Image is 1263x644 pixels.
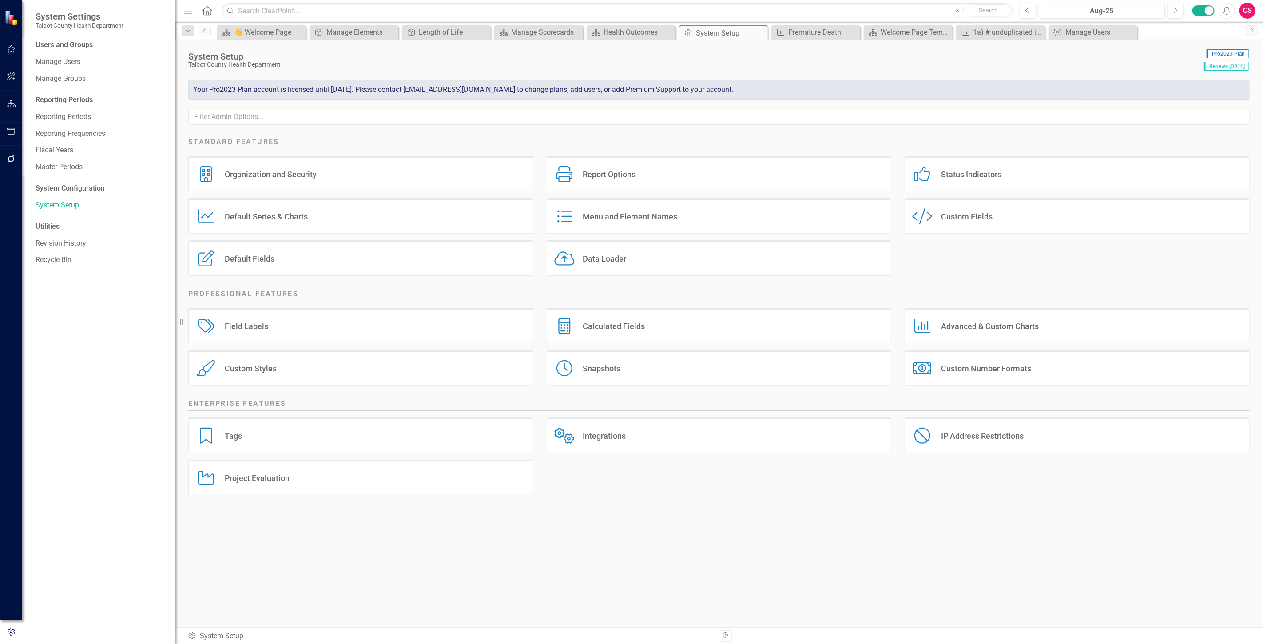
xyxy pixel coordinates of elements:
[979,7,998,14] span: Search
[225,431,242,441] div: Tags
[225,254,274,264] div: Default Fields
[188,399,1250,411] h2: Enterprise Features
[225,169,317,179] div: Organization and Security
[1051,27,1135,38] a: Manage Users
[583,211,678,222] div: Menu and Element Names
[36,40,166,50] div: Users and Groups
[583,169,636,179] div: Report Options
[36,22,123,29] small: Talbot County Health Department
[788,27,858,38] div: Premature Death
[225,473,290,483] div: Project Evaluation
[188,61,1199,68] div: Talbot County Health Department
[973,27,1043,38] div: 1a) # unduplicated individuals who receive grant funded services (all project components).
[188,137,1250,149] h2: Standard Features
[1065,27,1135,38] div: Manage Users
[404,27,489,38] a: Length of Life
[583,254,627,264] div: Data Loader
[188,289,1250,301] h2: Professional Features
[941,169,1001,179] div: Status Indicators
[36,112,166,122] a: Reporting Periods
[604,27,673,38] div: Health Outcomes
[36,95,166,105] div: Reporting Periods
[1204,62,1249,71] span: Renews [DATE]
[312,27,396,38] a: Manage Elements
[941,363,1031,374] div: Custom Number Formats
[225,211,308,222] div: Default Series & Charts
[36,255,166,265] a: Recycle Bin
[941,211,993,222] div: Custom Fields
[219,27,304,38] a: 👋 Welcome Page
[225,363,277,374] div: Custom Styles
[583,363,621,374] div: Snapshots
[187,631,712,641] div: System Setup
[1239,3,1255,19] button: CS
[941,321,1039,331] div: Advanced & Custom Charts
[966,4,1011,17] button: Search
[225,321,268,331] div: Field Labels
[4,10,20,25] img: ClearPoint Strategy
[958,27,1043,38] a: 1a) # unduplicated individuals who receive grant funded services (all project components).
[1042,6,1162,16] div: Aug-25
[36,162,166,172] a: Master Periods
[188,52,1199,61] div: System Setup
[36,57,166,67] a: Manage Users
[222,3,1013,19] input: Search ClearPoint...
[36,129,166,139] a: Reporting Frequencies
[583,321,645,331] div: Calculated Fields
[234,27,304,38] div: 👋 Welcome Page
[1207,49,1249,58] span: Pro2023 Plan
[496,27,581,38] a: Manage Scorecards
[583,431,626,441] div: Integrations
[36,11,123,22] span: System Settings
[419,27,489,38] div: Length of Life
[36,145,166,155] a: Fiscal Years
[589,27,673,38] a: Health Outcomes
[36,74,166,84] a: Manage Groups
[511,27,581,38] div: Manage Scorecards
[941,431,1024,441] div: IP Address Restrictions
[36,183,166,194] div: System Configuration
[36,222,166,232] div: Utilities
[36,239,166,249] a: Revision History
[881,27,950,38] div: Welcome Page Template
[188,109,1250,125] input: Filter Admin Options...
[774,27,858,38] a: Premature Death
[326,27,396,38] div: Manage Elements
[188,80,1250,100] div: Your Pro2023 Plan account is licensed until [DATE]. Please contact [EMAIL_ADDRESS][DOMAIN_NAME] t...
[36,200,166,211] a: System Setup
[1039,3,1165,19] button: Aug-25
[696,28,766,39] div: System Setup
[866,27,950,38] a: Welcome Page Template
